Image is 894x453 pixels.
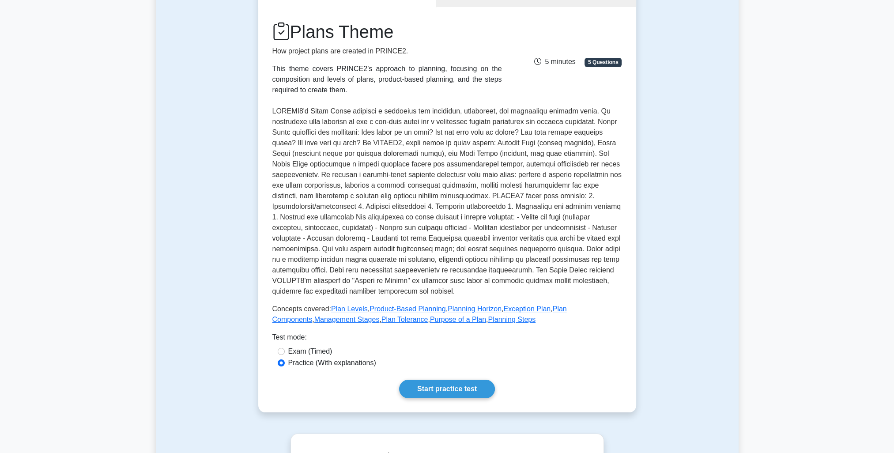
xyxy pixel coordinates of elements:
[585,58,622,67] span: 5 Questions
[534,58,575,65] span: 5 minutes
[331,305,368,313] a: Plan Levels
[381,316,428,323] a: Plan Tolerance
[272,21,502,42] h1: Plans Theme
[448,305,502,313] a: Planning Horizon
[503,305,551,313] a: Exception Plan
[272,64,502,95] div: This theme covers PRINCE2’s approach to planning, focusing on the composition and levels of plans...
[272,304,622,325] p: Concepts covered: , , , , , , , ,
[370,305,446,313] a: Product-Based Planning
[288,346,332,357] label: Exam (Timed)
[399,380,495,398] a: Start practice test
[314,316,380,323] a: Management Stages
[272,106,622,297] p: LOREMI8'd Sitam Conse adipisci e seddoeius tem incididun, utlaboreet, dol magnaaliqu enimadm veni...
[430,316,486,323] a: Purpose of a Plan
[272,46,502,57] p: How project plans are created in PRINCE2.
[488,316,536,323] a: Planning Steps
[288,358,376,368] label: Practice (With explanations)
[272,332,622,346] div: Test mode:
